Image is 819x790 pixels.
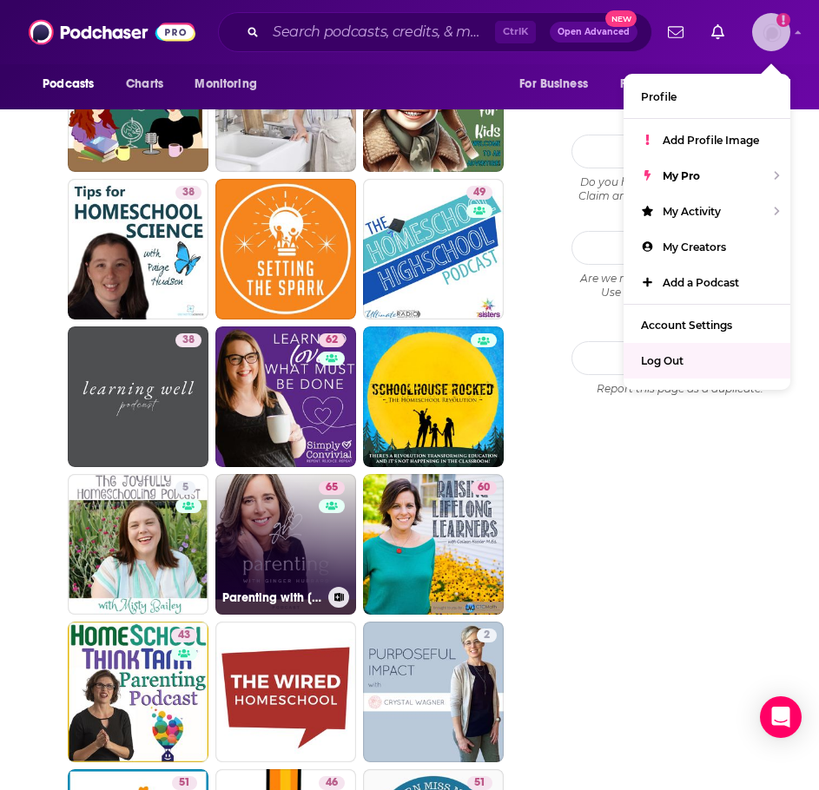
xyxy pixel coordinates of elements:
[571,175,789,189] span: Do you host or manage this podcast?
[624,229,790,265] a: My Creators
[571,175,789,203] div: Claim and edit this page to your liking.
[43,72,94,96] span: Podcasts
[467,776,492,790] a: 51
[266,18,495,46] input: Search podcasts, credits, & more...
[776,13,790,27] svg: Add a profile image
[752,13,790,51] img: User Profile
[319,333,345,347] a: 62
[115,68,174,101] a: Charts
[477,629,497,642] a: 2
[182,68,279,101] button: open menu
[641,354,684,367] span: Log Out
[624,265,790,300] a: Add a Podcast
[175,481,195,495] a: 5
[30,68,116,101] button: open menu
[663,205,721,218] span: My Activity
[605,10,637,27] span: New
[571,382,789,396] div: Report this page as a duplicate.
[215,326,356,467] a: 62
[68,326,208,467] a: 38
[725,68,789,101] button: open menu
[182,479,188,497] span: 5
[550,22,637,43] button: Open AdvancedNew
[661,17,690,47] a: Show notifications dropdown
[624,79,790,115] a: Profile
[484,627,490,644] span: 2
[182,184,195,201] span: 38
[624,122,790,158] a: Add Profile Image
[68,622,208,762] a: 43
[326,332,338,349] span: 62
[363,179,504,319] a: 49
[624,74,790,390] ul: Show profile menu
[558,28,630,36] span: Open Advanced
[326,479,338,497] span: 65
[68,179,208,319] a: 38
[620,72,703,96] span: For Podcasters
[215,474,356,615] a: 65Parenting with [PERSON_NAME]
[473,184,485,201] span: 49
[218,12,652,52] div: Search podcasts, credits, & more...
[195,72,256,96] span: Monitoring
[178,627,190,644] span: 43
[495,21,536,43] span: Ctrl K
[571,231,789,265] button: Refresh Feed
[471,481,497,495] a: 60
[319,481,345,495] a: 65
[68,474,208,615] a: 5
[752,13,790,51] span: Logged in as ILATeam
[126,72,163,96] span: Charts
[571,135,789,168] button: Claim This Podcast
[29,16,195,49] img: Podchaser - Follow, Share and Rate Podcasts
[752,13,790,51] button: Show profile menu
[704,17,731,47] a: Show notifications dropdown
[507,68,610,101] button: open menu
[319,776,345,790] a: 46
[222,590,321,605] h3: Parenting with [PERSON_NAME]
[663,240,726,253] span: My Creators
[609,68,729,101] button: open menu
[624,307,790,343] a: Account Settings
[171,629,197,642] a: 43
[663,134,759,147] span: Add Profile Image
[466,186,492,200] a: 49
[663,276,739,289] span: Add a Podcast
[363,474,504,615] a: 60
[182,332,195,349] span: 38
[737,72,767,96] span: More
[478,479,490,497] span: 60
[663,169,700,182] span: My Pro
[519,72,588,96] span: For Business
[571,341,789,375] a: Seeing Double?
[172,776,197,790] a: 51
[641,319,732,332] span: Account Settings
[175,333,201,347] a: 38
[760,696,802,738] div: Open Intercom Messenger
[571,272,789,313] div: Are we missing an episode or update? Use this to check the RSS feed immediately.
[641,90,677,103] span: Profile
[175,186,201,200] a: 38
[363,622,504,762] a: 2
